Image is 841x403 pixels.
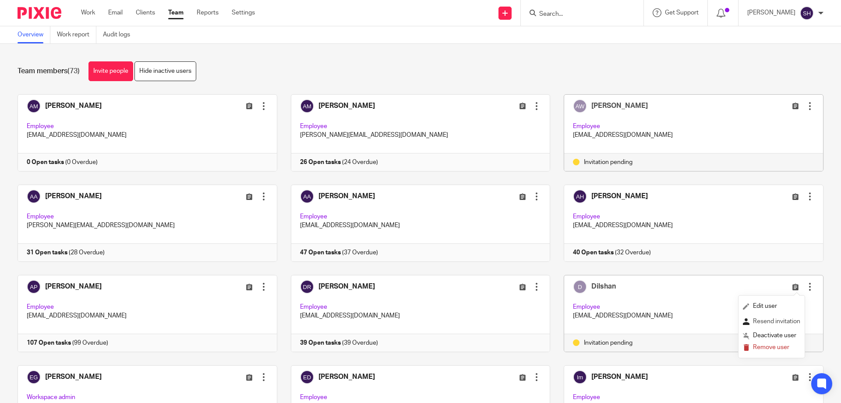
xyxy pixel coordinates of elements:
[753,344,789,350] span: Remove user
[81,8,95,17] a: Work
[573,311,814,320] p: [EMAIL_ADDRESS][DOMAIN_NAME]
[18,26,50,43] a: Overview
[573,131,814,139] p: [EMAIL_ADDRESS][DOMAIN_NAME]
[136,8,155,17] a: Clients
[57,26,96,43] a: Work report
[743,342,800,353] button: Remove user
[743,330,800,342] button: Deactivate user
[753,303,777,309] span: Edit user
[18,7,61,19] img: Pixie
[747,8,795,17] p: [PERSON_NAME]
[232,8,255,17] a: Settings
[743,315,800,328] a: Resend invitation
[753,332,796,339] span: Deactivate user
[573,339,814,347] div: Invitation pending
[134,61,196,81] a: Hide inactive users
[800,6,814,20] img: svg%3E
[573,99,587,113] img: svg%3E
[753,318,800,325] span: Resend invitation
[67,68,80,75] span: (73)
[538,11,617,18] input: Search
[665,10,699,16] span: Get Support
[573,122,814,131] p: Employee
[573,158,814,167] div: Invitation pending
[168,8,184,17] a: Team
[197,8,219,17] a: Reports
[591,102,648,109] span: [PERSON_NAME]
[103,26,137,43] a: Audit logs
[18,67,80,76] h1: Team members
[88,61,133,81] a: Invite people
[591,283,616,290] span: Dilshan
[573,280,587,294] img: svg%3E
[108,8,123,17] a: Email
[743,300,800,313] a: Edit user
[573,303,814,311] p: Employee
